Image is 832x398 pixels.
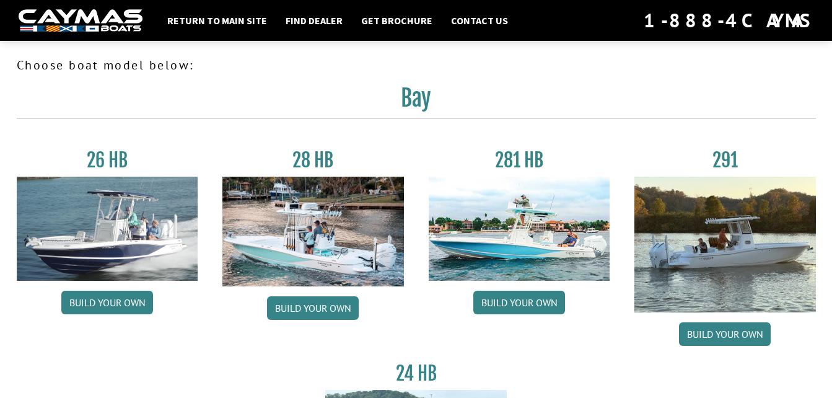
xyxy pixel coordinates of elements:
[634,177,816,312] img: 291_Thumbnail.jpg
[644,7,813,34] div: 1-888-4CAYMAS
[445,12,514,29] a: Contact Us
[61,291,153,314] a: Build your own
[279,12,349,29] a: Find Dealer
[17,149,198,172] h3: 26 HB
[355,12,439,29] a: Get Brochure
[429,177,610,281] img: 28-hb-twin.jpg
[19,9,142,32] img: white-logo-c9c8dbefe5ff5ceceb0f0178aa75bf4bb51f6bca0971e226c86eb53dfe498488.png
[473,291,565,314] a: Build your own
[17,84,816,119] h2: Bay
[325,362,507,385] h3: 24 HB
[679,322,771,346] a: Build your own
[17,56,816,74] p: Choose boat model below:
[222,177,404,286] img: 28_hb_thumbnail_for_caymas_connect.jpg
[429,149,610,172] h3: 281 HB
[161,12,273,29] a: Return to main site
[267,296,359,320] a: Build your own
[634,149,816,172] h3: 291
[222,149,404,172] h3: 28 HB
[17,177,198,281] img: 26_new_photo_resized.jpg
